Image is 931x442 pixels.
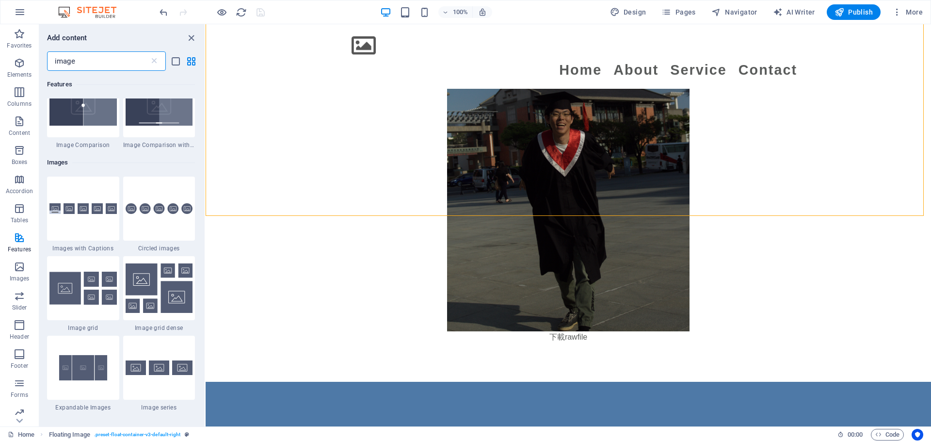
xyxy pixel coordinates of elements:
[854,431,856,438] span: :
[126,263,193,313] img: image-grid-dense.svg
[9,129,30,137] p: Content
[47,245,119,252] span: Images with Captions
[126,85,193,126] img: image-comparison-with-progress.svg
[11,362,28,370] p: Footer
[49,345,117,390] img: ThumbnailImagesexpandonhover-36ZUYZMV_m5FMWoc2QEMTg.svg
[7,71,32,79] p: Elements
[12,158,28,166] p: Boxes
[170,55,181,67] button: list-view
[47,141,119,149] span: Image Comparison
[610,7,646,17] span: Design
[158,7,169,18] i: Undo: Move elements (Ctrl+Z)
[8,429,34,441] a: Click to cancel selection. Double-click to open Pages
[8,246,31,253] p: Features
[10,275,30,282] p: Images
[47,336,119,411] div: Expandable Images
[126,360,193,375] img: image-series.svg
[11,391,28,399] p: Forms
[912,429,923,441] button: Usercentrics
[47,51,149,71] input: Search
[47,404,119,411] span: Expandable Images
[773,7,815,17] span: AI Writer
[185,32,197,44] button: close panel
[7,42,32,49] p: Favorites
[123,404,195,411] span: Image series
[875,429,899,441] span: Code
[888,4,927,20] button: More
[827,4,881,20] button: Publish
[123,324,195,332] span: Image grid dense
[10,333,29,341] p: Header
[235,6,247,18] button: reload
[56,6,128,18] img: Editor Logo
[6,187,33,195] p: Accordion
[835,7,873,17] span: Publish
[49,85,117,126] img: image-comparison.svg
[47,324,119,332] span: Image grid
[185,432,189,437] i: This element is a customizable preset
[49,272,117,305] img: image-grid.svg
[478,8,487,16] i: On resize automatically adjust zoom level to fit chosen device.
[661,7,695,17] span: Pages
[453,6,468,18] h6: 100%
[123,245,195,252] span: Circled images
[123,177,195,252] div: Circled images
[837,429,863,441] h6: Session time
[126,203,193,214] img: images-circled.svg
[49,203,117,214] img: images-with-captions.svg
[123,256,195,332] div: Image grid dense
[707,4,761,20] button: Navigator
[769,4,819,20] button: AI Writer
[47,157,195,168] h6: Images
[185,55,197,67] button: grid-view
[606,4,650,20] button: Design
[49,429,90,441] span: Click to select. Double-click to edit
[848,429,863,441] span: 00 00
[123,73,195,149] div: Image Comparison with track
[94,429,181,441] span: . preset-float-container-v3-default-right
[49,429,189,441] nav: breadcrumb
[7,100,32,108] p: Columns
[123,336,195,411] div: Image series
[606,4,650,20] div: Design (Ctrl+Alt+Y)
[158,6,169,18] button: undo
[658,4,699,20] button: Pages
[47,32,87,44] h6: Add content
[711,7,757,17] span: Navigator
[438,6,473,18] button: 100%
[47,177,119,252] div: Images with Captions
[892,7,923,17] span: More
[123,141,195,149] span: Image Comparison with track
[236,7,247,18] i: Reload page
[871,429,904,441] button: Code
[11,216,28,224] p: Tables
[47,79,195,90] h6: Features
[47,256,119,332] div: Image grid
[47,73,119,149] div: Image Comparison
[12,304,27,311] p: Slider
